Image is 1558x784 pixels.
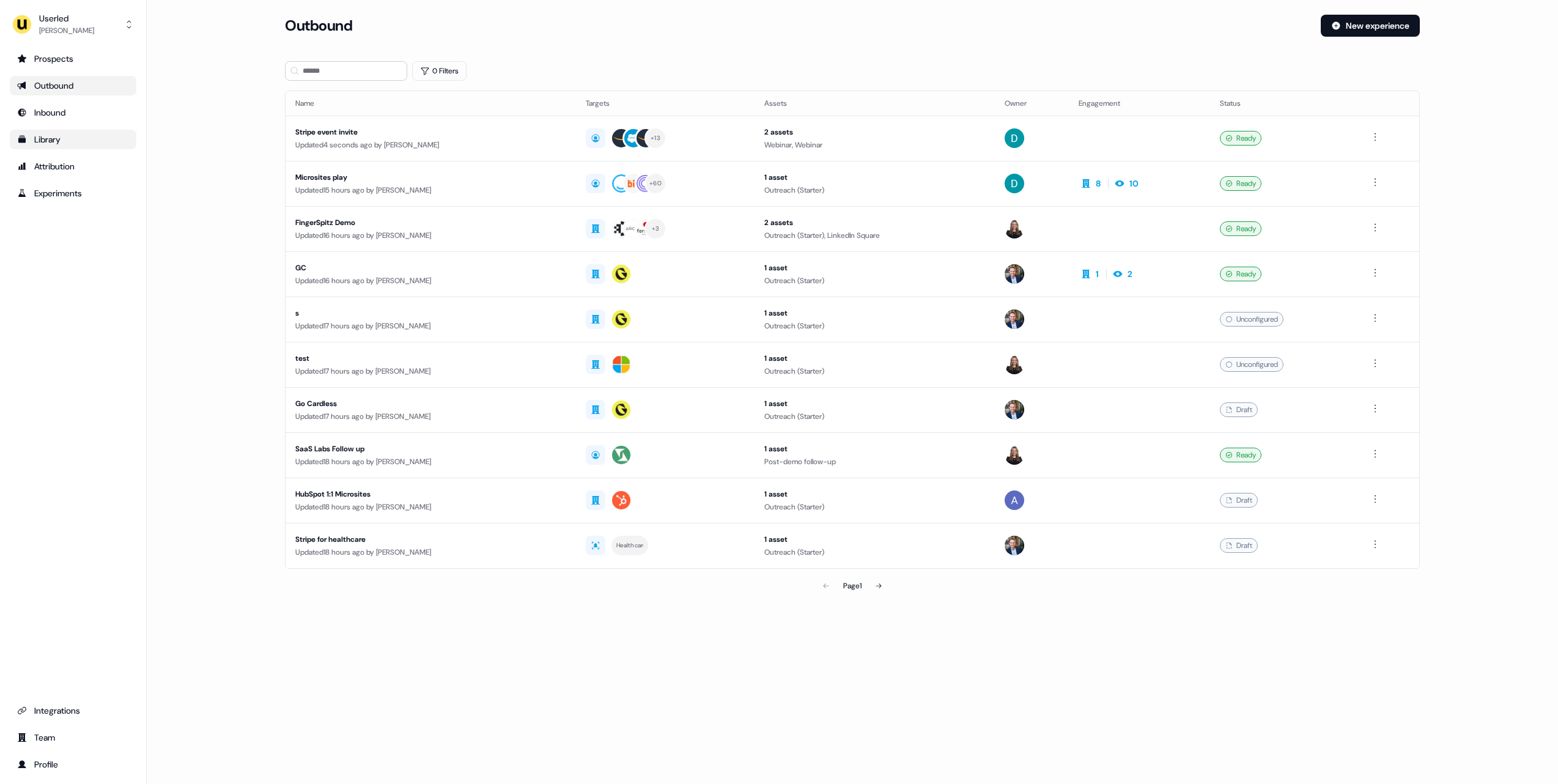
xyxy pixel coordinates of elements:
img: Yann [1005,309,1024,329]
div: 1 asset [764,307,985,319]
div: Updated 17 hours ago by [PERSON_NAME] [295,320,566,332]
h3: Outbound [285,17,352,35]
a: Go to outbound experience [10,76,136,95]
button: 0 Filters [412,61,467,81]
div: 1 asset [764,262,985,274]
div: 1 [1096,268,1099,280]
div: Webinar, Webinar [764,139,985,151]
div: Profile [17,758,129,771]
div: Attribution [17,160,129,172]
th: Assets [755,91,995,116]
th: Engagement [1069,91,1210,116]
div: Ready [1220,448,1261,462]
img: Geneviève [1005,445,1024,465]
a: Go to Inbound [10,103,136,122]
div: Updated 16 hours ago by [PERSON_NAME] [295,229,566,242]
div: HubSpot 1:1 Microsites [295,488,566,500]
div: + 13 [651,133,660,144]
div: Stripe event invite [295,126,566,138]
div: Outreach (Starter) [764,501,985,513]
div: Updated 18 hours ago by [PERSON_NAME] [295,456,566,468]
div: test [295,352,566,364]
div: Outreach (Starter) [764,546,985,558]
th: Status [1210,91,1358,116]
div: Updated 17 hours ago by [PERSON_NAME] [295,410,566,423]
div: GC [295,262,566,274]
div: 2 assets [764,126,985,138]
div: 8 [1096,177,1101,190]
button: New experience [1321,15,1420,37]
img: Yann [1005,264,1024,284]
div: Outbound [17,80,129,92]
div: 1 asset [764,488,985,500]
div: Updated 18 hours ago by [PERSON_NAME] [295,501,566,513]
div: Draft [1220,538,1258,553]
div: Updated 15 hours ago by [PERSON_NAME] [295,184,566,196]
th: Name [286,91,576,116]
div: Microsites play [295,171,566,183]
div: Outreach (Starter) [764,410,985,423]
img: David [1005,128,1024,148]
div: Team [17,731,129,744]
div: Ready [1220,221,1261,236]
div: Updated 4 seconds ago by [PERSON_NAME] [295,139,566,151]
div: Outreach (Starter) [764,320,985,332]
div: 1 asset [764,443,985,455]
div: 1 asset [764,171,985,183]
button: Userled[PERSON_NAME] [10,10,136,39]
div: 2 assets [764,216,985,229]
a: Go to team [10,728,136,747]
a: Go to profile [10,755,136,774]
div: Post-demo follow-up [764,456,985,468]
img: Aaron [1005,490,1024,510]
div: Inbound [17,106,129,119]
div: Outreach (Starter) [764,275,985,287]
div: SaaS Labs Follow up [295,443,566,455]
div: 1 asset [764,533,985,545]
div: Healthcare [616,540,643,551]
div: Experiments [17,187,129,199]
img: Geneviève [1005,355,1024,374]
div: Unconfigured [1220,357,1283,372]
div: Updated 18 hours ago by [PERSON_NAME] [295,546,566,558]
a: Go to integrations [10,701,136,720]
div: Updated 16 hours ago by [PERSON_NAME] [295,275,566,287]
th: Owner [995,91,1069,116]
div: + 60 [649,178,662,189]
div: Draft [1220,402,1258,417]
div: 10 [1129,177,1139,190]
div: Ready [1220,267,1261,281]
th: Targets [576,91,755,116]
img: David [1005,174,1024,193]
a: Go to attribution [10,157,136,176]
a: Go to templates [10,130,136,149]
div: Ready [1220,131,1261,146]
img: Yann [1005,400,1024,420]
img: Yann [1005,536,1024,555]
div: Unconfigured [1220,312,1283,327]
div: 2 [1128,268,1132,280]
img: Geneviève [1005,219,1024,239]
div: Integrations [17,704,129,717]
div: Draft [1220,493,1258,508]
div: Outreach (Starter) [764,365,985,377]
a: Go to prospects [10,49,136,68]
div: Outreach (Starter), LinkedIn Square [764,229,985,242]
div: + 3 [652,223,660,234]
div: Prospects [17,53,129,65]
div: Updated 17 hours ago by [PERSON_NAME] [295,365,566,377]
div: 1 asset [764,398,985,410]
div: Stripe for healthcare [295,533,566,545]
div: Userled [39,12,94,24]
a: Go to experiments [10,183,136,203]
div: [PERSON_NAME] [39,24,94,37]
div: 1 asset [764,352,985,364]
div: s [295,307,566,319]
div: FingerSpitz Demo [295,216,566,229]
div: Ready [1220,176,1261,191]
div: Page 1 [843,580,862,592]
div: Go Cardless [295,398,566,410]
div: Outreach (Starter) [764,184,985,196]
div: Library [17,133,129,146]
